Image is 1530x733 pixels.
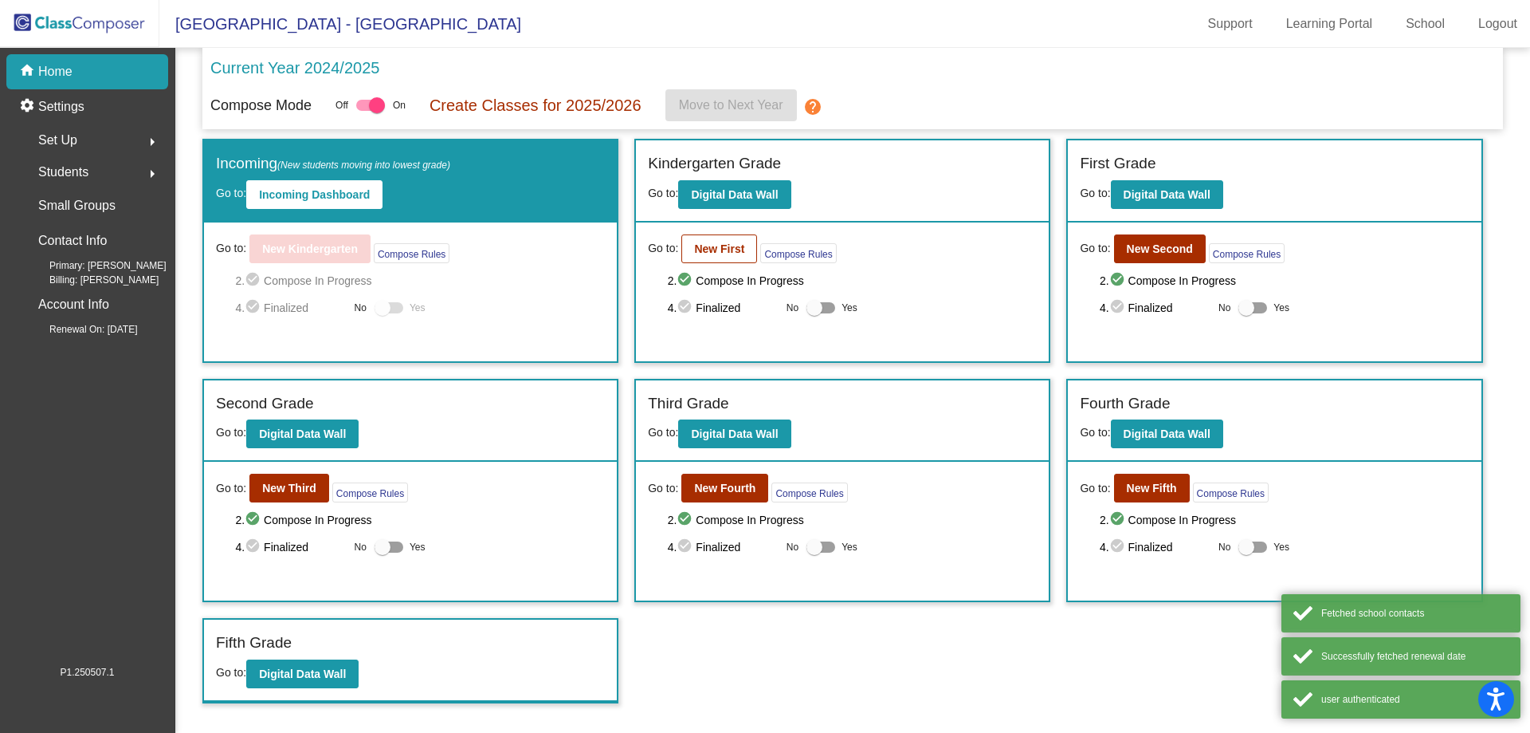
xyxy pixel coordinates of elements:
p: Compose Mode [210,95,312,116]
span: 4. Finalized [668,538,779,557]
span: Go to: [1080,480,1110,497]
mat-icon: check_circle [1109,298,1128,317]
span: Go to: [216,480,246,497]
b: Digital Data Wall [1124,428,1210,440]
mat-icon: home [19,62,38,81]
button: New Fifth [1114,474,1190,502]
label: Fourth Grade [1080,392,1170,416]
span: Go to: [648,187,678,199]
p: Contact Info [38,230,107,252]
span: Go to: [648,240,678,257]
b: Digital Data Wall [691,188,778,201]
span: Go to: [216,426,246,439]
span: Set Up [38,129,77,152]
span: 2. Compose In Progress [1100,271,1469,290]
mat-icon: check_circle [245,538,264,557]
b: New Second [1127,242,1193,255]
span: 4. Finalized [1100,538,1210,557]
mat-icon: arrow_right [143,164,162,183]
p: Create Classes for 2025/2026 [430,93,641,117]
p: Small Groups [38,195,116,217]
span: No [787,540,798,554]
button: New Third [249,474,329,502]
button: New Kindergarten [249,234,371,263]
span: Yes [410,298,426,317]
span: 2. Compose In Progress [235,271,605,290]
mat-icon: check_circle [245,298,264,317]
span: Primary: [PERSON_NAME] [24,258,167,273]
span: Renewal On: [DATE] [24,322,137,337]
span: Yes [1273,298,1289,317]
b: Digital Data Wall [691,428,778,440]
b: Digital Data Wall [1124,188,1210,201]
mat-icon: help [803,97,822,116]
span: 4. Finalized [235,298,346,317]
b: Incoming Dashboard [259,188,370,201]
button: Incoming Dashboard [246,180,382,209]
label: Incoming [216,152,450,175]
b: New First [694,242,744,255]
span: No [355,540,367,554]
button: Move to Next Year [665,89,797,121]
button: Compose Rules [771,483,847,502]
span: 4. Finalized [235,538,346,557]
p: Current Year 2024/2025 [210,56,379,80]
span: Go to: [216,187,246,199]
p: Home [38,62,73,81]
button: Digital Data Wall [1111,180,1223,209]
span: On [393,98,406,112]
mat-icon: settings [19,97,38,116]
span: Move to Next Year [679,98,783,112]
span: Go to: [1080,426,1110,439]
span: [GEOGRAPHIC_DATA] - [GEOGRAPHIC_DATA] [159,11,521,37]
label: Second Grade [216,392,314,416]
span: Off [335,98,348,112]
span: Yes [841,538,857,557]
span: No [1218,540,1230,554]
label: Fifth Grade [216,632,292,655]
label: Third Grade [648,392,728,416]
b: New Kindergarten [262,242,358,255]
label: Kindergarten Grade [648,152,781,175]
mat-icon: check_circle [245,510,264,530]
a: School [1393,11,1457,37]
a: Learning Portal [1273,11,1386,37]
span: 2. Compose In Progress [668,271,1038,290]
mat-icon: arrow_right [143,132,162,152]
mat-icon: check_circle [677,510,696,530]
p: Account Info [38,294,109,316]
span: Yes [410,538,426,557]
b: Digital Data Wall [259,668,346,680]
p: Settings [38,97,84,116]
b: Digital Data Wall [259,428,346,440]
span: Students [38,161,88,183]
mat-icon: check_circle [1109,271,1128,290]
mat-icon: check_circle [1109,510,1128,530]
button: Digital Data Wall [246,660,359,688]
span: Go to: [216,666,246,679]
b: New Third [262,482,316,495]
mat-icon: check_circle [677,538,696,557]
b: New Fourth [694,482,755,495]
span: 4. Finalized [1100,298,1210,317]
mat-icon: check_circle [677,271,696,290]
mat-icon: check_circle [245,271,264,290]
span: 2. Compose In Progress [235,510,605,530]
b: New Fifth [1127,482,1177,495]
button: Digital Data Wall [246,420,359,448]
button: New First [681,234,757,263]
button: New Second [1114,234,1206,263]
button: Digital Data Wall [678,420,790,448]
button: Compose Rules [332,483,408,502]
label: First Grade [1080,152,1155,175]
mat-icon: check_circle [1109,538,1128,557]
button: Digital Data Wall [1111,420,1223,448]
button: Compose Rules [1193,483,1269,502]
span: 2. Compose In Progress [668,510,1038,530]
button: Compose Rules [374,243,449,263]
span: Yes [841,298,857,317]
span: Go to: [1080,240,1110,257]
span: 2. Compose In Progress [1100,510,1469,530]
a: Logout [1465,11,1530,37]
span: Go to: [216,240,246,257]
